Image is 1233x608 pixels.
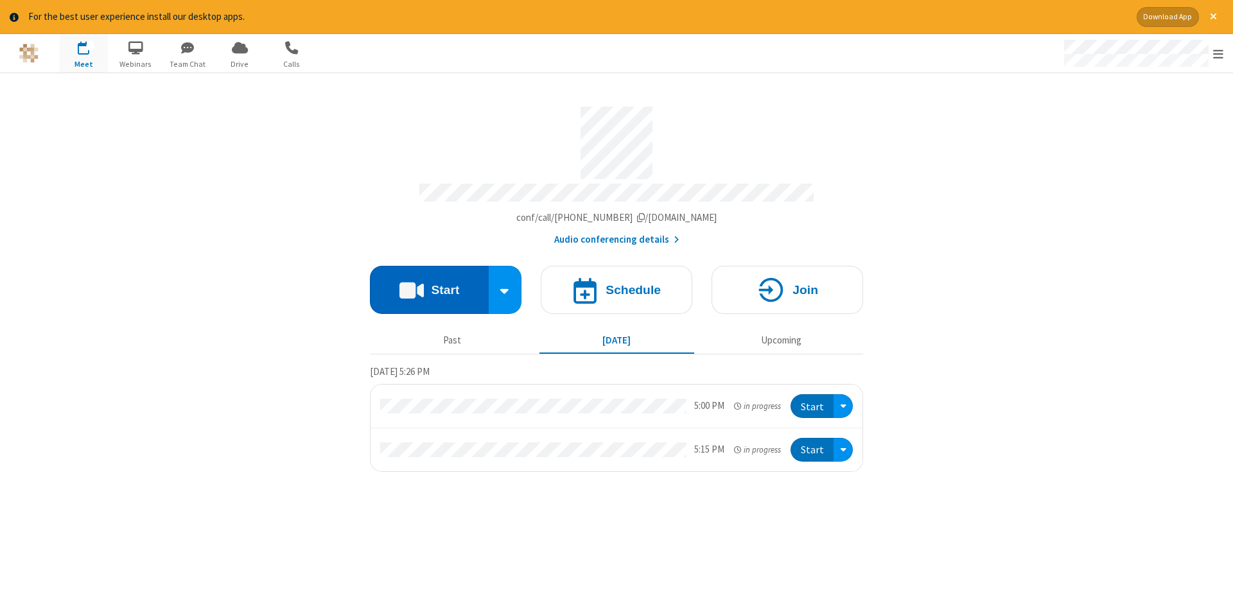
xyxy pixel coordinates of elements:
[712,266,863,314] button: Join
[734,444,781,456] em: in progress
[792,284,818,296] h4: Join
[370,97,863,247] section: Account details
[554,232,679,247] button: Audio conferencing details
[1137,7,1199,27] button: Download App
[694,442,724,457] div: 5:15 PM
[834,438,853,462] div: Open menu
[834,394,853,418] div: Open menu
[516,211,717,223] span: Copy my meeting room link
[268,58,316,70] span: Calls
[791,438,834,462] button: Start
[87,41,95,51] div: 2
[60,58,108,70] span: Meet
[112,58,160,70] span: Webinars
[1052,34,1233,73] div: Open menu
[431,284,459,296] h4: Start
[734,400,781,412] em: in progress
[516,211,717,225] button: Copy my meeting room linkCopy my meeting room link
[19,44,39,63] img: QA Selenium DO NOT DELETE OR CHANGE
[541,266,692,314] button: Schedule
[704,329,859,353] button: Upcoming
[370,266,489,314] button: Start
[791,394,834,418] button: Start
[694,399,724,413] div: 5:00 PM
[370,365,430,378] span: [DATE] 5:26 PM
[539,329,694,353] button: [DATE]
[370,364,863,471] section: Today's Meetings
[1203,7,1223,27] button: Close alert
[216,58,264,70] span: Drive
[489,266,522,314] div: Start conference options
[375,329,530,353] button: Past
[4,34,53,73] button: Logo
[28,10,1127,24] div: For the best user experience install our desktop apps.
[164,58,212,70] span: Team Chat
[606,284,661,296] h4: Schedule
